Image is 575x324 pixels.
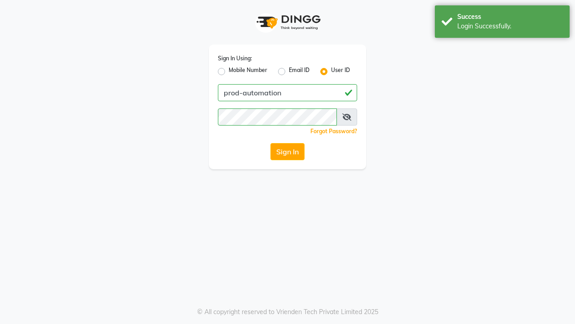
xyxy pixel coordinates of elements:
[289,66,310,77] label: Email ID
[457,22,563,31] div: Login Successfully.
[229,66,267,77] label: Mobile Number
[218,54,252,63] label: Sign In Using:
[270,143,305,160] button: Sign In
[457,12,563,22] div: Success
[252,9,323,36] img: logo1.svg
[218,108,337,126] input: Username
[331,66,350,77] label: User ID
[310,128,357,135] a: Forgot Password?
[218,84,357,101] input: Username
